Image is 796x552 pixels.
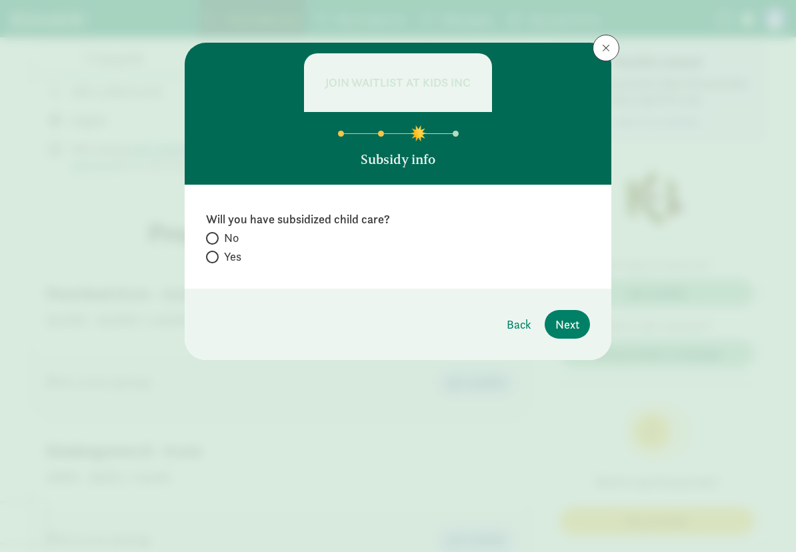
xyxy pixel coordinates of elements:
span: Back [507,315,531,333]
p: Subsidy info [361,150,435,169]
span: Yes [224,249,241,265]
label: Will you have subsidized child care? [206,211,590,227]
button: Next [545,310,590,339]
h6: join waitlist at Kids Inc [304,53,492,112]
span: Next [555,315,579,333]
span: No [224,230,239,246]
button: Back [496,310,542,339]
